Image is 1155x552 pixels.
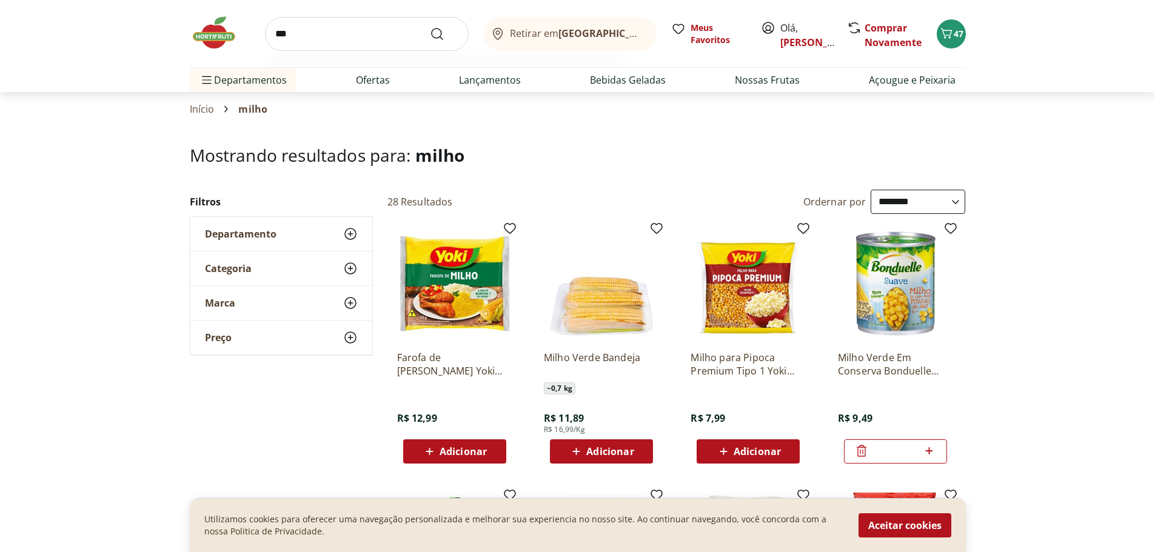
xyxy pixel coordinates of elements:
span: Retirar em [510,28,644,39]
img: Milho para Pipoca Premium Tipo 1 Yoki 400g [691,226,806,341]
button: Categoria [190,251,372,285]
a: Lançamentos [459,73,521,87]
a: Meus Favoritos [671,22,746,46]
span: Meus Favoritos [691,22,746,46]
button: Carrinho [937,19,966,48]
button: Submit Search [430,27,459,41]
img: Farofa de Milho Temperada Yoki pacote 400g [397,226,512,341]
a: [PERSON_NAME] [780,36,859,49]
span: Adicionar [586,447,634,456]
button: Preço [190,321,372,354]
a: Milho para Pipoca Premium Tipo 1 Yoki 400g [691,351,806,377]
span: Olá, [780,21,834,50]
a: Açougue e Peixaria [869,73,956,87]
label: Ordernar por [803,195,866,208]
a: Milho Verde Em Conserva Bonduelle Lata 200G [838,351,953,377]
span: milho [238,104,267,115]
span: Departamentos [199,65,287,95]
span: Categoria [205,262,252,274]
span: R$ 11,89 [544,411,584,425]
img: Hortifruti [190,15,250,51]
img: Milho Verde Em Conserva Bonduelle Lata 200G [838,226,953,341]
button: Departamento [190,217,372,251]
button: Adicionar [550,439,653,464]
span: milho [415,144,465,167]
span: ~ 0,7 kg [544,382,575,394]
span: Adicionar [440,447,487,456]
button: Aceitar cookies [859,513,951,537]
span: 47 [954,28,963,39]
h1: Mostrando resultados para: [190,145,966,165]
span: Departamento [205,228,276,240]
button: Adicionar [697,439,800,464]
img: Milho Verde Bandeja [544,226,659,341]
a: Nossas Frutas [735,73,800,87]
a: Início [190,104,215,115]
a: Bebidas Geladas [590,73,666,87]
a: Milho Verde Bandeja [544,351,659,377]
span: R$ 12,99 [397,411,437,425]
span: Marca [205,297,235,309]
span: Preço [205,331,232,344]
a: Comprar Novamente [865,21,922,49]
a: Ofertas [356,73,390,87]
h2: Filtros [190,190,373,214]
button: Adicionar [403,439,506,464]
a: Farofa de [PERSON_NAME] Yoki pacote 400g [397,351,512,377]
h2: 28 Resultados [387,195,453,208]
button: Marca [190,286,372,320]
b: [GEOGRAPHIC_DATA]/[GEOGRAPHIC_DATA] [558,27,763,40]
span: Adicionar [734,447,781,456]
p: Utilizamos cookies para oferecer uma navegação personalizada e melhorar sua experiencia no nosso ... [204,513,844,537]
span: R$ 7,99 [691,411,725,425]
span: R$ 16,99/Kg [544,425,585,434]
button: Menu [199,65,214,95]
input: search [265,17,469,51]
button: Retirar em[GEOGRAPHIC_DATA]/[GEOGRAPHIC_DATA] [483,17,657,51]
span: R$ 9,49 [838,411,872,425]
